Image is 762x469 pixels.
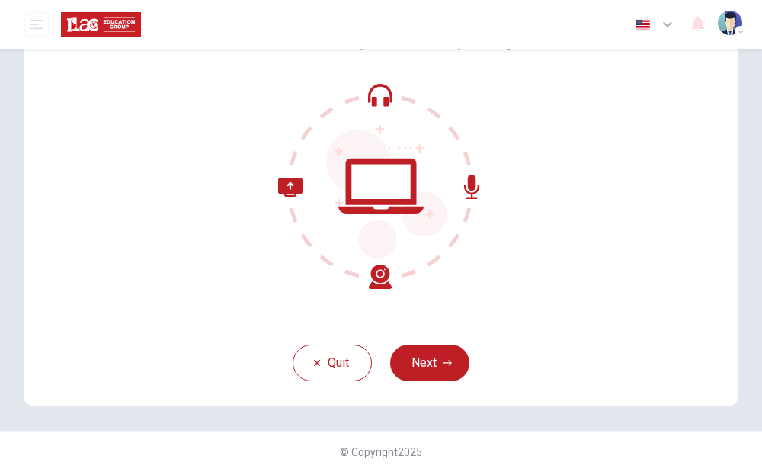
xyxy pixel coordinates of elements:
[61,9,141,40] img: ILAC logo
[390,345,469,381] button: Next
[633,19,652,31] img: en
[24,12,49,37] button: open mobile menu
[340,446,422,458] span: © Copyright 2025
[293,345,372,381] button: Quit
[718,11,742,35] img: Profile picture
